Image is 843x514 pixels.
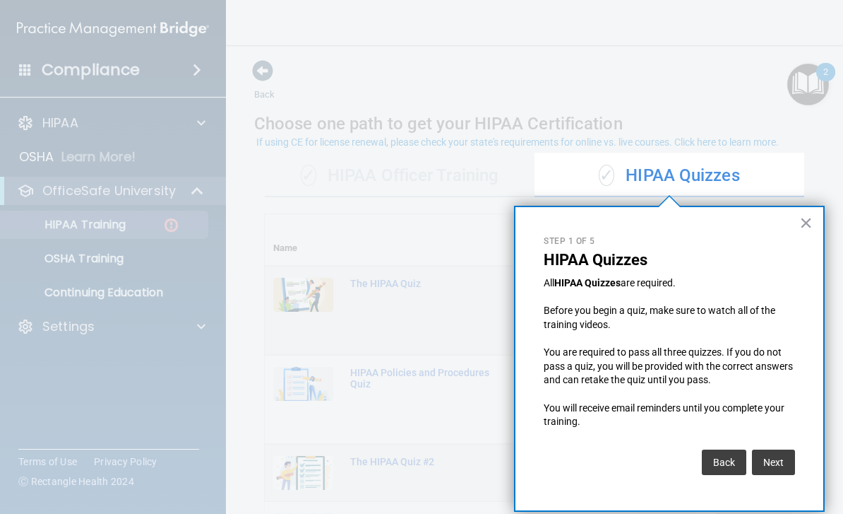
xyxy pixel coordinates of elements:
[702,450,746,475] button: Back
[544,235,795,247] p: Step 1 of 5
[752,450,795,475] button: Next
[554,277,621,288] strong: HIPAA Quizzes
[544,402,795,429] p: You will receive email reminders until you complete your training.
[544,277,554,288] span: All
[544,251,795,269] p: HIPAA Quizzes
[599,165,614,186] span: ✓
[544,346,795,387] p: You are required to pass all three quizzes. If you do not pass a quiz, you will be provided with ...
[544,304,795,332] p: Before you begin a quiz, make sure to watch all of the training videos.
[799,211,813,234] button: Close
[534,155,804,197] div: HIPAA Quizzes
[621,277,676,288] span: are required.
